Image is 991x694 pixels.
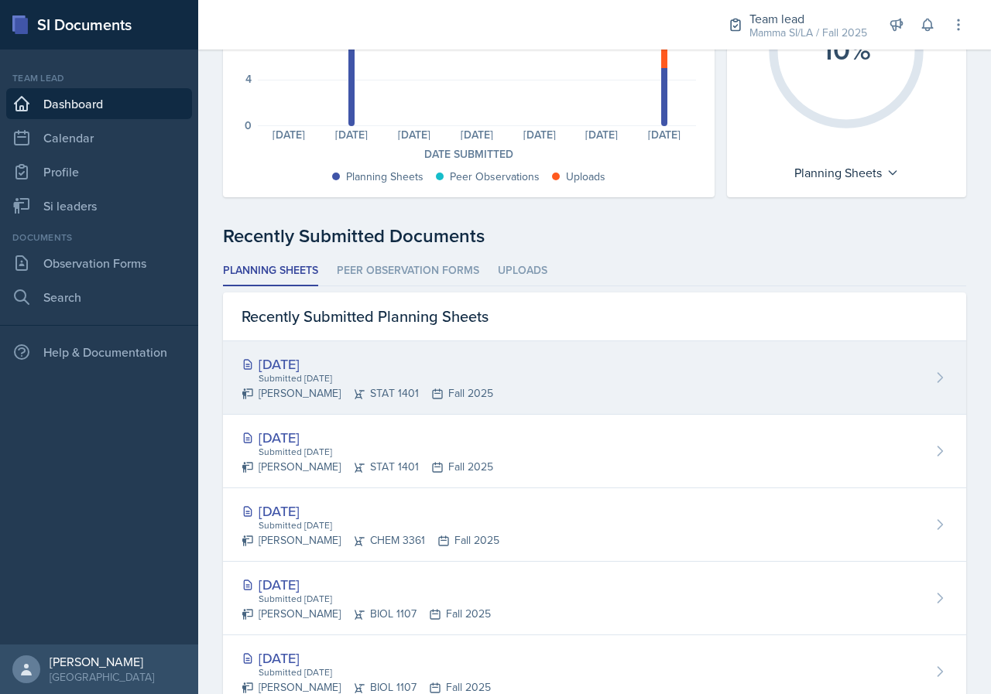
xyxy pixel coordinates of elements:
[749,25,867,41] div: Mamma SI/LA / Fall 2025
[822,29,871,69] text: 10%
[242,459,493,475] div: [PERSON_NAME] STAT 1401 Fall 2025
[245,74,252,84] div: 4
[242,427,493,448] div: [DATE]
[242,354,493,374] div: [DATE]
[571,129,633,140] div: [DATE]
[257,518,499,532] div: Submitted [DATE]
[223,488,966,562] a: [DATE] Submitted [DATE] [PERSON_NAME]CHEM 3361Fall 2025
[257,371,493,385] div: Submitted [DATE]
[321,129,383,140] div: [DATE]
[245,120,252,131] div: 0
[6,156,192,187] a: Profile
[6,71,192,85] div: Team lead
[242,574,491,595] div: [DATE]
[257,665,491,679] div: Submitted [DATE]
[223,292,966,341] div: Recently Submitted Planning Sheets
[50,669,154,685] div: [GEOGRAPHIC_DATA]
[223,222,966,250] div: Recently Submitted Documents
[508,129,571,140] div: [DATE]
[566,169,605,185] div: Uploads
[498,256,547,286] li: Uploads
[242,532,499,549] div: [PERSON_NAME] CHEM 3361 Fall 2025
[223,341,966,415] a: [DATE] Submitted [DATE] [PERSON_NAME]STAT 1401Fall 2025
[749,9,867,28] div: Team lead
[257,592,491,606] div: Submitted [DATE]
[633,129,696,140] div: [DATE]
[242,606,491,622] div: [PERSON_NAME] BIOL 1107 Fall 2025
[346,169,423,185] div: Planning Sheets
[6,248,192,279] a: Observation Forms
[6,337,192,368] div: Help & Documentation
[242,648,491,668] div: [DATE]
[223,415,966,488] a: [DATE] Submitted [DATE] [PERSON_NAME]STAT 1401Fall 2025
[258,129,321,140] div: [DATE]
[383,129,446,140] div: [DATE]
[242,385,493,402] div: [PERSON_NAME] STAT 1401 Fall 2025
[6,282,192,313] a: Search
[257,445,493,459] div: Submitted [DATE]
[787,160,907,185] div: Planning Sheets
[223,256,318,286] li: Planning Sheets
[6,122,192,153] a: Calendar
[242,501,499,521] div: [DATE]
[223,562,966,635] a: [DATE] Submitted [DATE] [PERSON_NAME]BIOL 1107Fall 2025
[337,256,479,286] li: Peer Observation Forms
[6,88,192,119] a: Dashboard
[6,231,192,244] div: Documents
[445,129,508,140] div: [DATE]
[242,146,696,162] div: Date Submitted
[50,654,154,669] div: [PERSON_NAME]
[450,169,540,185] div: Peer Observations
[6,190,192,221] a: Si leaders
